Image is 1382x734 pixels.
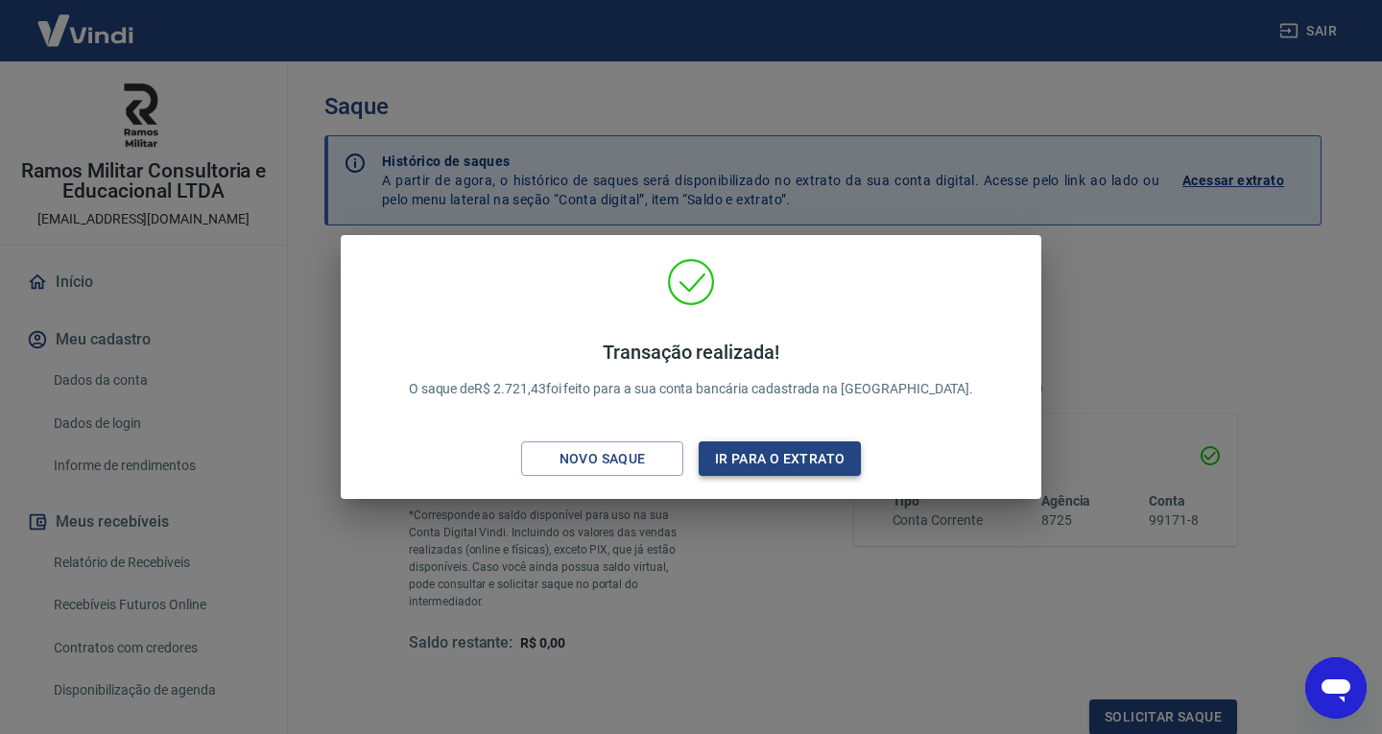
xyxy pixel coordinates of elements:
button: Novo saque [521,441,683,477]
h4: Transação realizada! [409,341,974,364]
p: O saque de R$ 2.721,43 foi feito para a sua conta bancária cadastrada na [GEOGRAPHIC_DATA]. [409,341,974,399]
button: Ir para o extrato [699,441,861,477]
iframe: Botão para abrir a janela de mensagens [1305,657,1367,719]
div: Novo saque [536,447,669,471]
